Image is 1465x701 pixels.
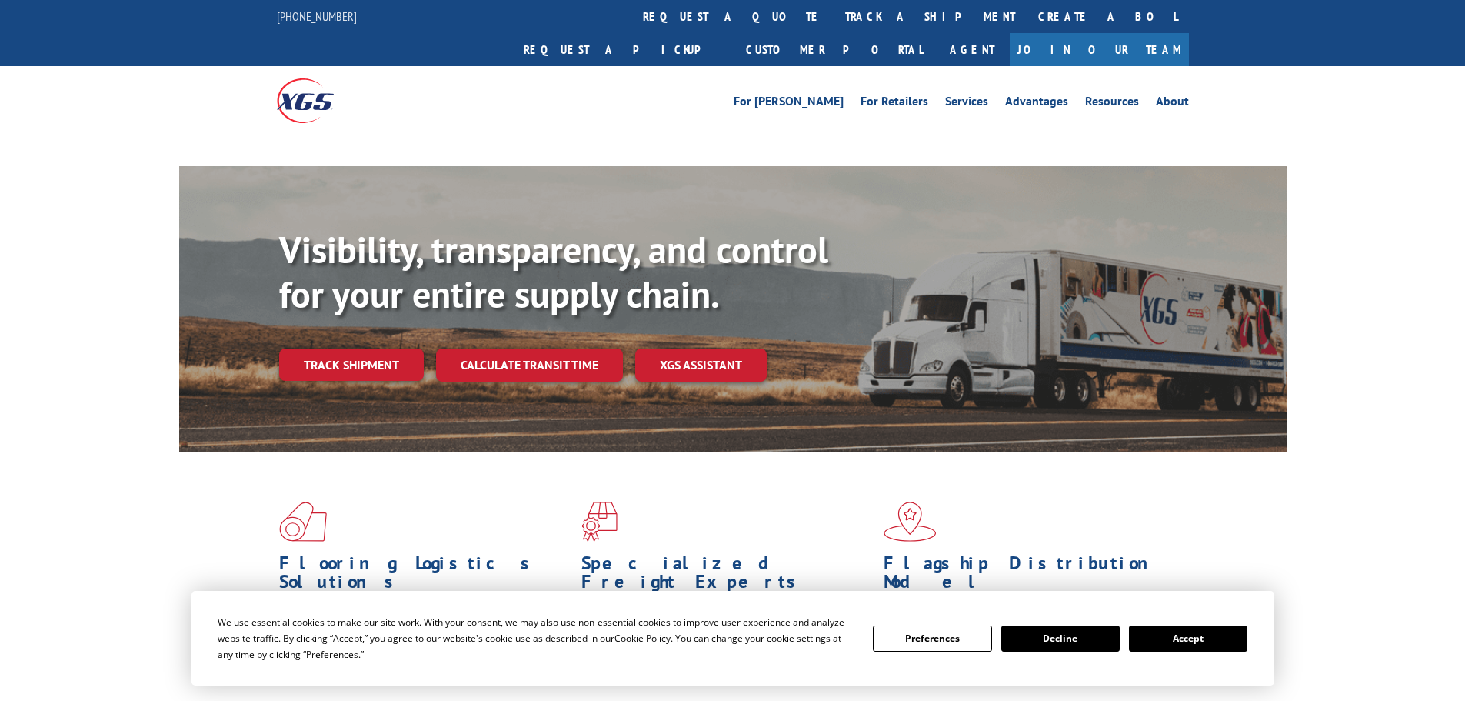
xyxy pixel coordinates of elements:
[1010,33,1189,66] a: Join Our Team
[581,502,618,542] img: xgs-icon-focused-on-flooring-red
[279,554,570,599] h1: Flooring Logistics Solutions
[884,554,1174,599] h1: Flagship Distribution Model
[306,648,358,661] span: Preferences
[279,349,424,381] a: Track shipment
[191,591,1274,686] div: Cookie Consent Prompt
[436,349,623,382] a: Calculate transit time
[884,502,937,542] img: xgs-icon-flagship-distribution-model-red
[873,626,991,652] button: Preferences
[1005,95,1068,112] a: Advantages
[1156,95,1189,112] a: About
[734,33,934,66] a: Customer Portal
[861,95,928,112] a: For Retailers
[1001,626,1120,652] button: Decline
[1085,95,1139,112] a: Resources
[1129,626,1247,652] button: Accept
[279,502,327,542] img: xgs-icon-total-supply-chain-intelligence-red
[945,95,988,112] a: Services
[635,349,767,382] a: XGS ASSISTANT
[277,8,357,24] a: [PHONE_NUMBER]
[218,614,854,663] div: We use essential cookies to make our site work. With your consent, we may also use non-essential ...
[614,632,671,645] span: Cookie Policy
[279,225,828,318] b: Visibility, transparency, and control for your entire supply chain.
[934,33,1010,66] a: Agent
[581,554,872,599] h1: Specialized Freight Experts
[734,95,844,112] a: For [PERSON_NAME]
[512,33,734,66] a: Request a pickup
